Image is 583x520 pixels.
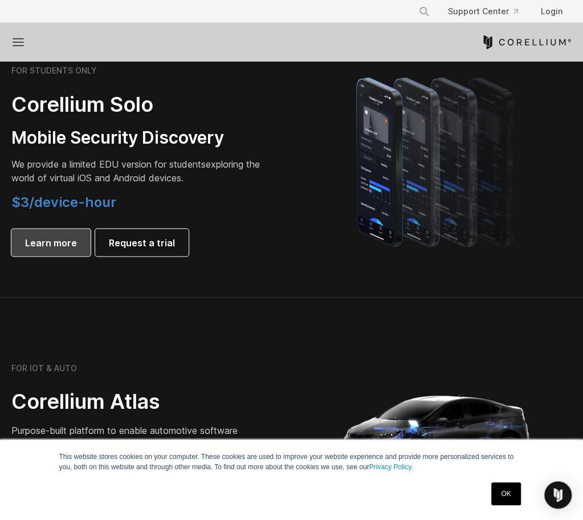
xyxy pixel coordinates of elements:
[544,481,572,509] div: Open Intercom Messenger
[11,158,206,169] span: We provide a limited EDU version for students
[11,157,264,184] p: exploring the world of virtual iOS and Android devices.
[439,1,527,22] a: Support Center
[11,363,77,373] h6: FOR IOT & AUTO
[414,1,434,22] button: Search
[11,229,91,256] a: Learn more
[11,127,264,148] h3: Mobile Security Discovery
[59,452,524,472] p: This website stores cookies on your computer. These cookies are used to improve your website expe...
[409,1,572,22] div: Navigation Menu
[481,35,572,49] a: Corellium Home
[369,463,413,471] a: Privacy Policy.
[11,424,238,449] span: Purpose-built platform to enable automotive software development, test, and automation.
[11,193,116,210] span: $3/device-hour
[11,388,264,414] h2: Corellium Atlas
[95,229,189,256] a: Request a trial
[11,66,97,76] h6: FOR STUDENTS ONLY
[109,235,175,249] span: Request a trial
[11,92,264,117] h2: Corellium Solo
[333,61,541,261] img: A lineup of four iPhone models becoming more gradient and blurred
[25,235,77,249] span: Learn more
[532,1,572,22] a: Login
[491,482,520,505] a: OK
